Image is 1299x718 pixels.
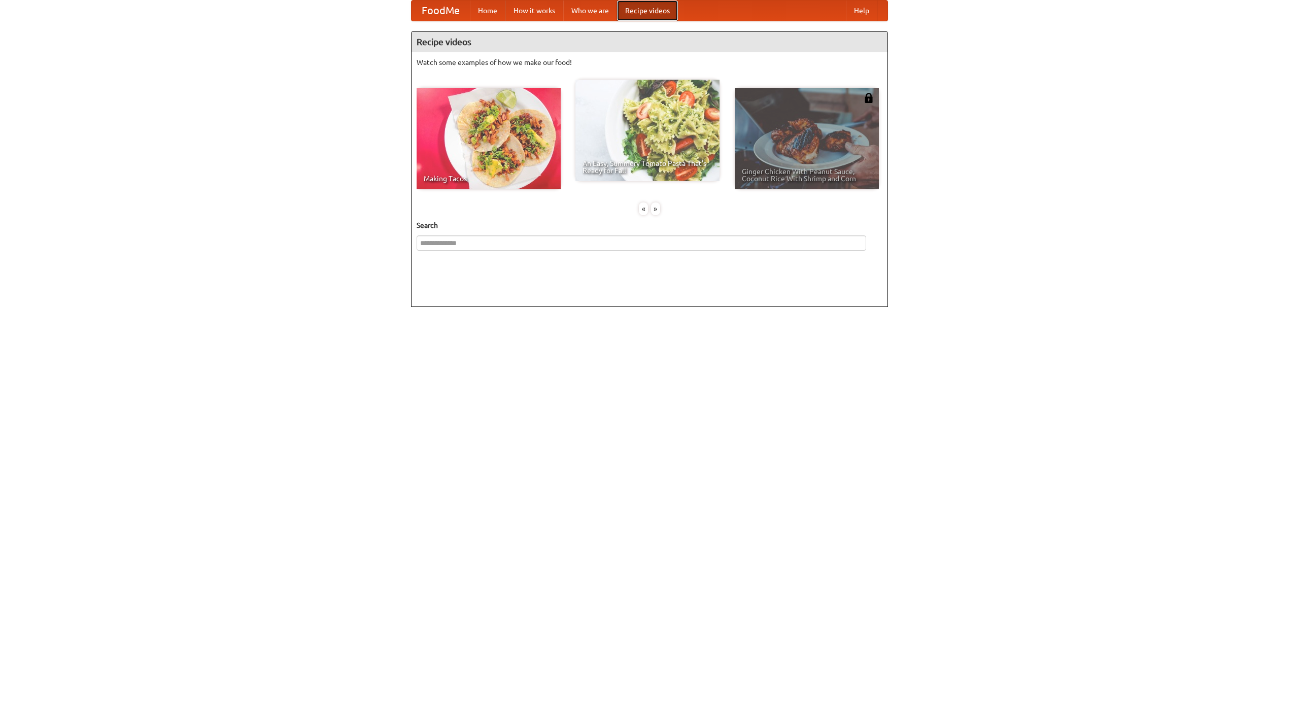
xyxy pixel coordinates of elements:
a: Making Tacos [417,88,561,189]
a: How it works [505,1,563,21]
p: Watch some examples of how we make our food! [417,57,882,67]
span: An Easy, Summery Tomato Pasta That's Ready for Fall [583,160,712,174]
a: Home [470,1,505,21]
img: 483408.png [864,93,874,103]
a: Help [846,1,877,21]
a: FoodMe [412,1,470,21]
span: Making Tacos [424,175,554,182]
div: » [651,202,660,215]
h4: Recipe videos [412,32,887,52]
a: Recipe videos [617,1,678,21]
a: Who we are [563,1,617,21]
div: « [639,202,648,215]
a: An Easy, Summery Tomato Pasta That's Ready for Fall [575,80,720,181]
h5: Search [417,220,882,230]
